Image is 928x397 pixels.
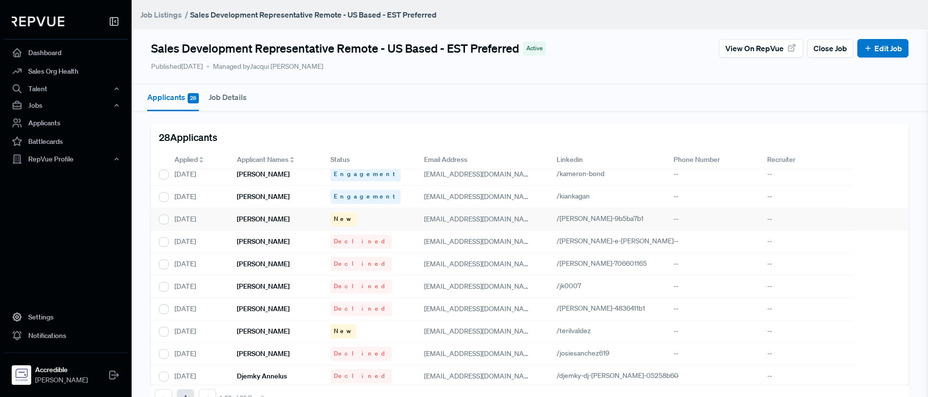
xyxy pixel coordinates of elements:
[147,84,199,111] button: Applicants
[557,371,690,380] a: /djemky-dj-[PERSON_NAME]-05258b60
[759,343,853,365] div: --
[167,231,229,253] div: [DATE]
[424,349,536,358] span: [EMAIL_ADDRESS][DOMAIN_NAME]
[864,42,902,54] a: Edit Job
[334,327,353,336] span: New
[35,375,88,385] span: [PERSON_NAME]
[334,349,388,358] span: Declined
[4,114,128,132] a: Applicants
[237,282,290,291] h6: [PERSON_NAME]
[4,62,128,80] a: Sales Org Health
[237,327,290,336] h6: [PERSON_NAME]
[334,192,397,201] span: Engagement
[557,237,685,245] a: /[PERSON_NAME]-e-[PERSON_NAME]
[666,343,759,365] div: --
[557,326,591,335] span: /terilvaldez
[4,97,128,114] button: Jobs
[167,208,229,231] div: [DATE]
[674,155,720,165] span: Phone Number
[35,365,88,375] strong: Accredible
[666,365,759,388] div: --
[4,80,128,97] button: Talent
[237,372,287,380] h6: Djemky Annelus
[557,214,643,223] span: /[PERSON_NAME]-9b5ba7b1
[334,170,397,179] span: Engagement
[557,169,616,178] a: /kameron-bond
[424,237,536,246] span: [EMAIL_ADDRESS][DOMAIN_NAME]
[557,304,656,313] a: /[PERSON_NAME]-4836411b1
[759,231,853,253] div: --
[759,276,853,298] div: --
[557,155,583,165] span: Linkedin
[237,260,290,268] h6: [PERSON_NAME]
[557,214,655,223] a: /[PERSON_NAME]-9b5ba7b1
[151,61,203,72] p: Published [DATE]
[12,17,64,26] img: RepVue
[424,192,536,201] span: [EMAIL_ADDRESS][DOMAIN_NAME]
[759,320,853,343] div: --
[237,215,290,223] h6: [PERSON_NAME]
[759,208,853,231] div: --
[424,327,536,336] span: [EMAIL_ADDRESS][DOMAIN_NAME]
[207,61,323,72] span: Managed by Jacqui [PERSON_NAME]
[666,320,759,343] div: --
[557,169,604,178] span: /kameron-bond
[167,276,229,298] div: [DATE]
[174,155,198,165] span: Applied
[557,259,647,268] span: /[PERSON_NAME]-706601165
[666,298,759,320] div: --
[237,170,290,179] h6: [PERSON_NAME]
[666,186,759,208] div: --
[557,281,592,290] a: /jk0007
[140,9,182,20] a: Job Listings
[666,163,759,186] div: --
[330,155,350,165] span: Status
[767,155,795,165] span: Recruiter
[14,367,29,383] img: Accredible
[557,192,590,200] span: /kiankagan
[557,326,602,335] a: /terilvaldez
[759,365,853,388] div: --
[167,343,229,365] div: [DATE]
[424,282,536,291] span: [EMAIL_ADDRESS][DOMAIN_NAME]
[759,186,853,208] div: --
[151,41,519,56] h4: Sales Development Representative Remote - US Based - EST Preferred
[424,155,467,165] span: Email Address
[557,192,601,200] a: /kiankagan
[424,170,536,179] span: [EMAIL_ADDRESS][DOMAIN_NAME]
[4,43,128,62] a: Dashboard
[725,42,784,54] span: View on RepVue
[237,350,290,358] h6: [PERSON_NAME]
[557,259,658,268] a: /[PERSON_NAME]-706601165
[185,10,188,20] span: /
[4,308,128,326] a: Settings
[167,320,229,343] div: [DATE]
[237,305,290,313] h6: [PERSON_NAME]
[167,253,229,276] div: [DATE]
[237,155,289,165] span: Applicant Names
[759,163,853,186] div: --
[4,326,128,345] a: Notifications
[719,39,803,58] button: View on RepVue
[167,163,229,186] div: [DATE]
[4,132,128,151] a: Battlecards
[4,151,128,167] button: RepVue Profile
[557,304,645,313] span: /[PERSON_NAME]-4836411b1
[209,84,247,110] button: Job Details
[334,304,388,313] span: Declined
[424,304,536,313] span: [EMAIL_ADDRESS][DOMAIN_NAME]
[526,44,542,53] span: Active
[237,193,290,201] h6: [PERSON_NAME]
[807,39,853,58] button: Close Job
[557,349,620,357] a: /josiesanchez619
[167,298,229,320] div: [DATE]
[557,237,674,245] span: /[PERSON_NAME]-e-[PERSON_NAME]
[666,276,759,298] div: --
[759,298,853,320] div: --
[759,253,853,276] div: --
[188,93,199,103] span: 28
[334,237,388,246] span: Declined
